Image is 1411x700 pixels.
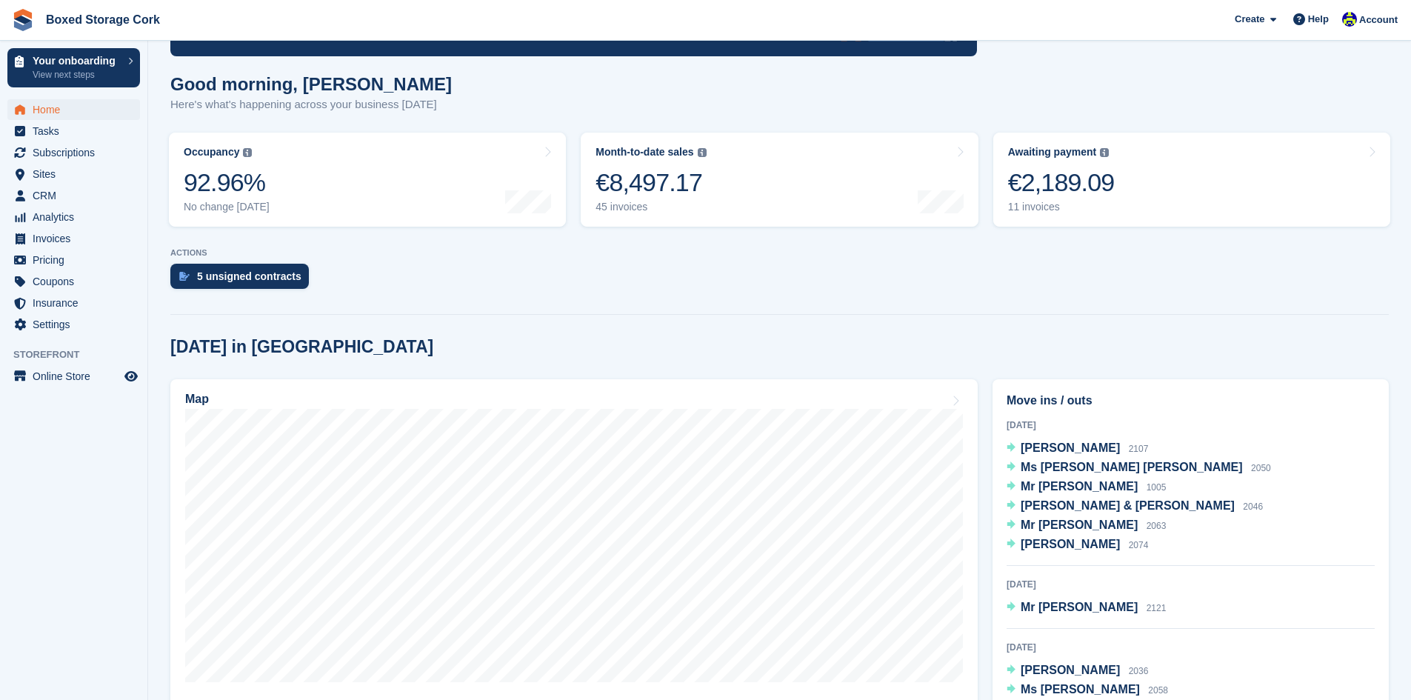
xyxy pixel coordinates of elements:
a: Ms [PERSON_NAME] [PERSON_NAME] 2050 [1007,459,1271,478]
a: menu [7,164,140,184]
img: stora-icon-8386f47178a22dfd0bd8f6a31ec36ba5ce8667c1dd55bd0f319d3a0aa187defe.svg [12,9,34,31]
a: Awaiting payment €2,189.09 11 invoices [993,133,1390,227]
h2: [DATE] in [GEOGRAPHIC_DATA] [170,337,433,357]
img: icon-info-grey-7440780725fd019a000dd9b08b2336e03edf1995a4989e88bcd33f0948082b44.svg [698,148,707,157]
a: [PERSON_NAME] 2074 [1007,536,1148,555]
p: View next steps [33,68,121,81]
a: menu [7,99,140,120]
div: [DATE] [1007,578,1375,591]
div: 5 unsigned contracts [197,270,301,282]
a: [PERSON_NAME] 2107 [1007,439,1148,459]
span: Insurance [33,293,121,313]
span: Storefront [13,347,147,362]
span: Analytics [33,207,121,227]
div: 11 invoices [1008,201,1115,213]
a: menu [7,185,140,206]
a: menu [7,207,140,227]
span: 2107 [1129,444,1149,454]
span: Tasks [33,121,121,141]
a: Month-to-date sales €8,497.17 45 invoices [581,133,978,227]
a: menu [7,271,140,292]
span: Help [1308,12,1329,27]
span: Ms [PERSON_NAME] [1021,683,1140,696]
span: [PERSON_NAME] & [PERSON_NAME] [1021,499,1235,512]
a: Occupancy 92.96% No change [DATE] [169,133,566,227]
a: Mr [PERSON_NAME] 2063 [1007,516,1166,536]
span: Account [1359,13,1398,27]
img: icon-info-grey-7440780725fd019a000dd9b08b2336e03edf1995a4989e88bcd33f0948082b44.svg [243,148,252,157]
span: [PERSON_NAME] [1021,441,1120,454]
p: Here's what's happening across your business [DATE] [170,96,452,113]
h2: Map [185,393,209,406]
span: Mr [PERSON_NAME] [1021,519,1138,531]
span: Sites [33,164,121,184]
a: Your onboarding View next steps [7,48,140,87]
div: €2,189.09 [1008,167,1115,198]
a: Mr [PERSON_NAME] 2121 [1007,599,1166,618]
a: [PERSON_NAME] & [PERSON_NAME] 2046 [1007,497,1263,516]
a: menu [7,293,140,313]
span: 2074 [1129,540,1149,550]
a: [PERSON_NAME] 2036 [1007,661,1148,681]
img: contract_signature_icon-13c848040528278c33f63329250d36e43548de30e8caae1d1a13099fd9432cc5.svg [179,272,190,281]
p: Your onboarding [33,56,121,66]
span: 1005 [1147,482,1167,493]
a: menu [7,228,140,249]
span: Mr [PERSON_NAME] [1021,601,1138,613]
div: No change [DATE] [184,201,270,213]
div: Occupancy [184,146,239,159]
div: €8,497.17 [596,167,706,198]
a: Ms [PERSON_NAME] 2058 [1007,681,1168,700]
img: icon-info-grey-7440780725fd019a000dd9b08b2336e03edf1995a4989e88bcd33f0948082b44.svg [1100,148,1109,157]
span: Subscriptions [33,142,121,163]
div: Awaiting payment [1008,146,1097,159]
div: 45 invoices [596,201,706,213]
span: 2036 [1129,666,1149,676]
div: [DATE] [1007,419,1375,432]
span: Online Store [33,366,121,387]
span: Create [1235,12,1264,27]
span: Invoices [33,228,121,249]
span: CRM [33,185,121,206]
a: 5 unsigned contracts [170,264,316,296]
a: menu [7,314,140,335]
div: [DATE] [1007,641,1375,654]
a: Mr [PERSON_NAME] 1005 [1007,478,1166,497]
h2: Move ins / outs [1007,392,1375,410]
span: Home [33,99,121,120]
span: Coupons [33,271,121,292]
span: Settings [33,314,121,335]
a: menu [7,366,140,387]
span: [PERSON_NAME] [1021,664,1120,676]
span: 2063 [1147,521,1167,531]
div: 92.96% [184,167,270,198]
span: Ms [PERSON_NAME] [PERSON_NAME] [1021,461,1243,473]
a: Boxed Storage Cork [40,7,166,32]
span: Pricing [33,250,121,270]
img: Vincent [1342,12,1357,27]
a: menu [7,250,140,270]
p: ACTIONS [170,248,1389,258]
h1: Good morning, [PERSON_NAME] [170,74,452,94]
a: Preview store [122,367,140,385]
div: Month-to-date sales [596,146,693,159]
span: 2050 [1251,463,1271,473]
span: 2058 [1148,685,1168,696]
span: 2046 [1243,501,1263,512]
span: 2121 [1147,603,1167,613]
span: Mr [PERSON_NAME] [1021,480,1138,493]
a: menu [7,142,140,163]
span: [PERSON_NAME] [1021,538,1120,550]
a: menu [7,121,140,141]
